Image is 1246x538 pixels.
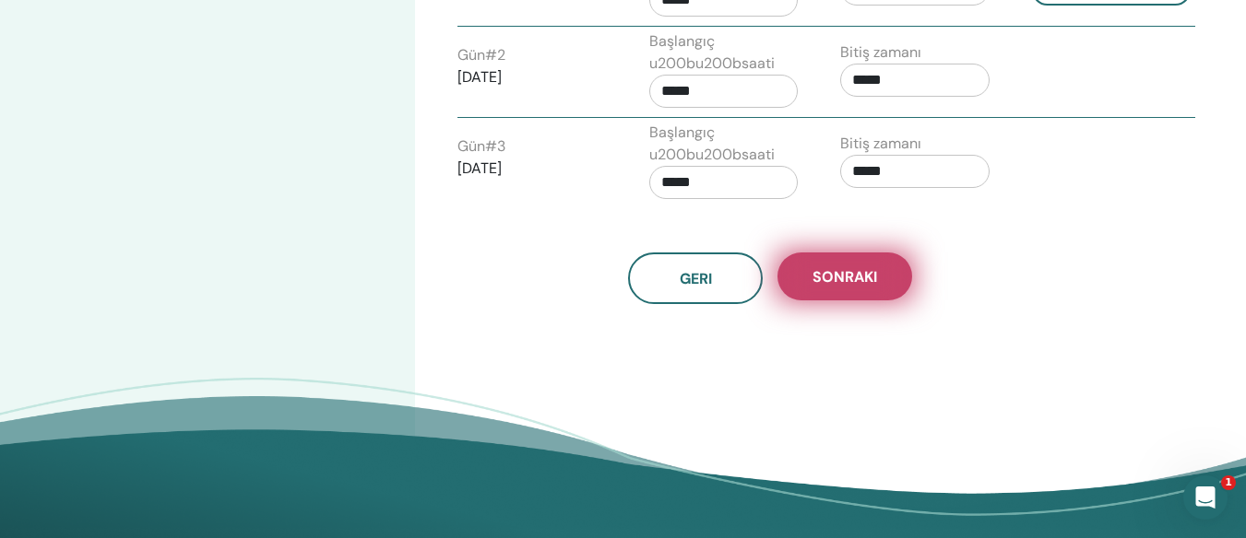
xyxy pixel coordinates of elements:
label: Bitiş zamanı [840,41,921,64]
p: [DATE] [457,158,607,180]
label: Gün # 3 [457,135,505,158]
button: Geri [628,252,763,304]
iframe: Intercom live chat [1183,475,1228,520]
p: [DATE] [457,66,607,88]
span: 1 [1221,475,1236,490]
span: Sonraki [813,267,877,287]
label: Gün # 2 [457,44,505,66]
label: Başlangıç u200bu200bsaati [649,122,799,166]
label: Bitiş zamanı [840,133,921,155]
label: Başlangıç u200bu200bsaati [649,30,799,75]
button: Sonraki [777,252,912,300]
span: Geri [680,269,712,288]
